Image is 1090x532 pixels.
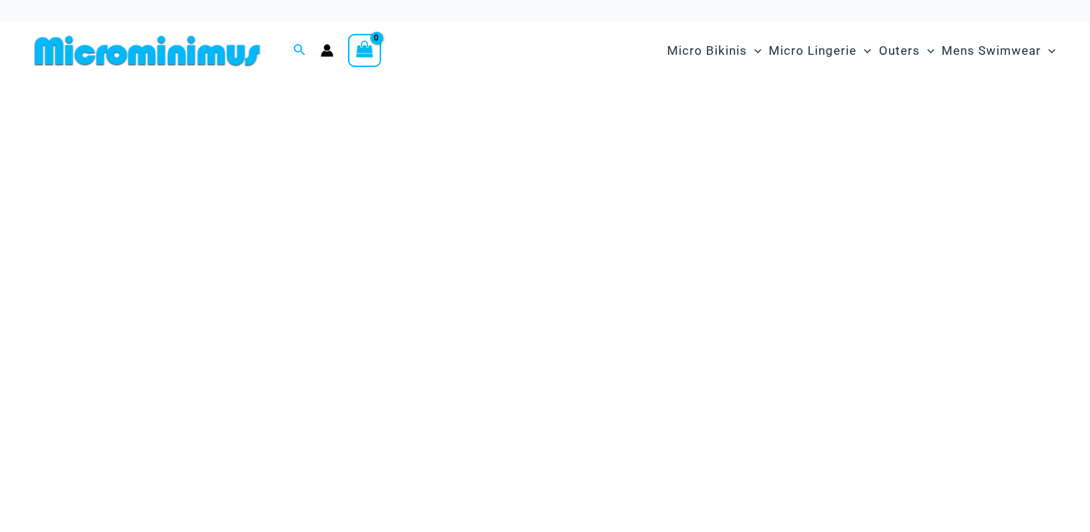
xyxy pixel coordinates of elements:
[747,32,761,69] span: Menu Toggle
[321,44,334,57] a: Account icon link
[879,32,920,69] span: Outers
[293,42,306,60] a: Search icon link
[661,27,1061,75] nav: Site Navigation
[1041,32,1055,69] span: Menu Toggle
[875,29,938,73] a: OutersMenu ToggleMenu Toggle
[857,32,871,69] span: Menu Toggle
[664,29,765,73] a: Micro BikinisMenu ToggleMenu Toggle
[29,35,266,67] img: MM SHOP LOGO FLAT
[765,29,875,73] a: Micro LingerieMenu ToggleMenu Toggle
[920,32,934,69] span: Menu Toggle
[942,32,1041,69] span: Mens Swimwear
[769,32,857,69] span: Micro Lingerie
[667,32,747,69] span: Micro Bikinis
[938,29,1059,73] a: Mens SwimwearMenu ToggleMenu Toggle
[348,34,381,67] a: View Shopping Cart, empty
